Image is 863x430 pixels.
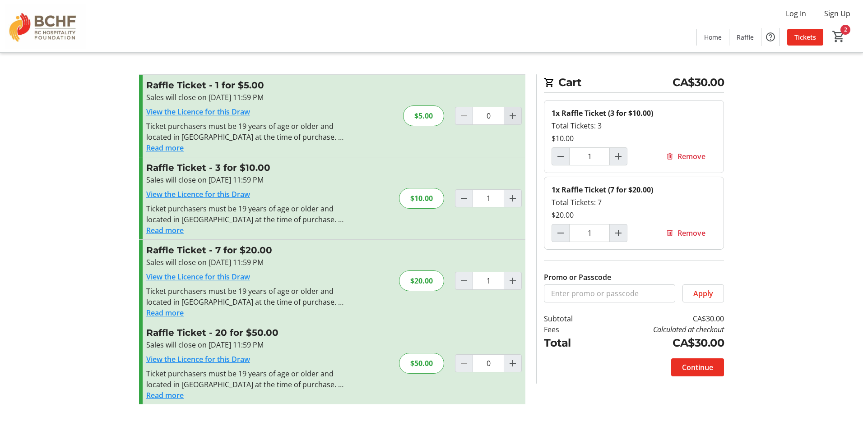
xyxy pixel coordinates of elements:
[787,29,823,46] a: Tickets
[673,74,724,91] span: CA$30.00
[146,107,250,117] a: View the Licence for this Draw
[544,272,611,283] label: Promo or Passcode
[737,32,754,42] span: Raffle
[146,286,343,307] div: Ticket purchasers must be 19 years of age or older and located in [GEOGRAPHIC_DATA] at the time o...
[552,224,569,242] button: Decrement by one
[544,284,675,302] input: Enter promo or passcode
[146,161,343,174] h3: Raffle Ticket - 3 for $10.00
[824,8,850,19] span: Sign Up
[473,107,504,125] input: Raffle Ticket Quantity
[831,28,847,45] button: Cart
[704,32,722,42] span: Home
[610,224,627,242] button: Increment by one
[544,74,724,93] h2: Cart
[786,8,806,19] span: Log In
[552,108,716,119] div: 1x Raffle Ticket (3 for $10.00)
[504,190,521,207] button: Increment by one
[682,362,713,373] span: Continue
[693,288,713,299] span: Apply
[504,107,521,124] button: Increment by one
[146,92,343,103] div: Sales will close on [DATE] 11:59 PM
[552,120,716,131] div: Total Tickets: 3
[146,121,343,142] div: Ticket purchasers must be 19 years of age or older and located in [GEOGRAPHIC_DATA] at the time o...
[146,174,343,185] div: Sales will close on [DATE] 11:59 PM
[146,225,184,236] button: Read more
[779,6,813,21] button: Log In
[697,29,729,46] a: Home
[682,284,724,302] button: Apply
[399,353,444,374] div: $50.00
[552,197,716,208] div: Total Tickets: 7
[596,313,724,324] td: CA$30.00
[399,270,444,291] div: $20.00
[146,307,184,318] button: Read more
[596,324,724,335] td: Calculated at checkout
[473,272,504,290] input: Raffle Ticket Quantity
[569,224,610,242] input: Raffle Ticket (7 for $20.00) Quantity
[399,188,444,209] div: $10.00
[677,228,705,238] span: Remove
[455,272,473,289] button: Decrement by one
[544,313,596,324] td: Subtotal
[146,272,250,282] a: View the Licence for this Draw
[671,358,724,376] button: Continue
[504,355,521,372] button: Increment by one
[610,148,627,165] button: Increment by one
[5,4,86,49] img: BC Hospitality Foundation's Logo
[146,243,343,257] h3: Raffle Ticket - 7 for $20.00
[552,148,569,165] button: Decrement by one
[677,151,705,162] span: Remove
[729,29,761,46] a: Raffle
[504,272,521,289] button: Increment by one
[146,368,343,390] div: Ticket purchasers must be 19 years of age or older and located in [GEOGRAPHIC_DATA] at the time o...
[146,339,343,350] div: Sales will close on [DATE] 11:59 PM
[146,78,343,92] h3: Raffle Ticket - 1 for $5.00
[146,390,184,401] button: Read more
[544,324,596,335] td: Fees
[655,224,716,242] button: Remove
[403,105,444,126] div: $5.00
[794,32,816,42] span: Tickets
[552,133,716,144] div: $10.00
[596,335,724,351] td: CA$30.00
[473,189,504,207] input: Raffle Ticket Quantity
[146,354,250,364] a: View the Licence for this Draw
[146,203,343,225] div: Ticket purchasers must be 19 years of age or older and located in [GEOGRAPHIC_DATA] at the time o...
[569,147,610,165] input: Raffle Ticket (3 for $10.00) Quantity
[655,147,716,165] button: Remove
[552,210,716,220] div: $20.00
[146,257,343,268] div: Sales will close on [DATE] 11:59 PM
[544,335,596,351] td: Total
[146,142,184,153] button: Read more
[552,184,716,195] div: 1x Raffle Ticket (7 for $20.00)
[473,354,504,372] input: Raffle Ticket Quantity
[146,326,343,339] h3: Raffle Ticket - 20 for $50.00
[817,6,858,21] button: Sign Up
[761,28,779,46] button: Help
[146,189,250,199] a: View the Licence for this Draw
[455,190,473,207] button: Decrement by one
